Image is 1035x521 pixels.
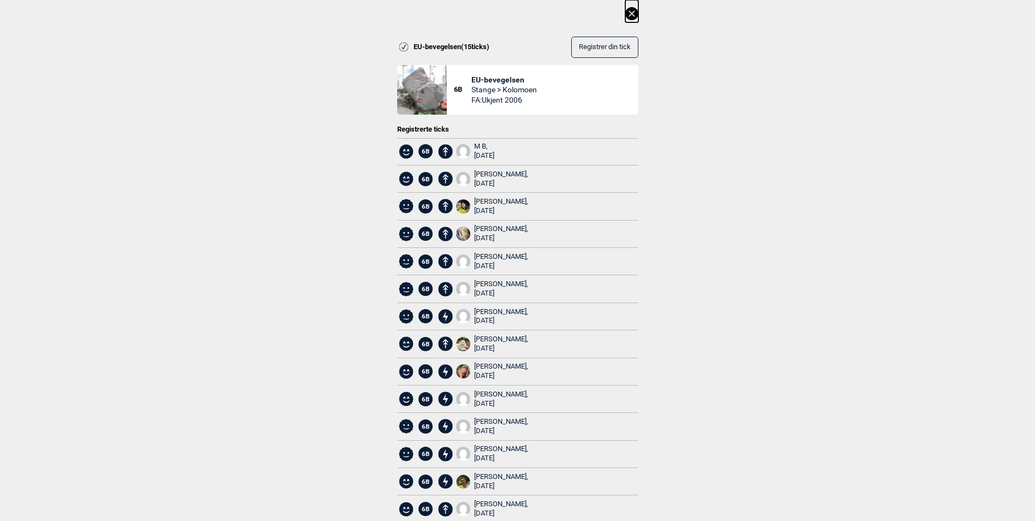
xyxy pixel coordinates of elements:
div: [DATE] [474,399,528,408]
span: FA: Ukjent 2006 [471,95,537,105]
img: IMG 20210222 205734 968 [456,364,470,378]
a: EBD905 DC 060 E 4890 983 D 9 B7 DC4 C844 CA[PERSON_NAME], [DATE] [456,197,528,216]
div: [PERSON_NAME], [474,224,528,243]
div: [DATE] [474,206,528,216]
div: [DATE] [474,151,494,161]
span: Stange > Kolomoen [471,85,537,94]
a: User fallback1[PERSON_NAME], [DATE] [456,417,528,436]
div: [PERSON_NAME], [474,335,528,353]
a: User fallback1[PERSON_NAME], [DATE] [456,445,528,463]
div: [DATE] [474,344,528,353]
a: User fallback1[PERSON_NAME], [DATE] [456,307,528,326]
div: [PERSON_NAME], [474,500,528,518]
img: EU bevegelsen [397,65,447,115]
img: IMG 20190827 221921 174 [456,227,470,241]
div: [PERSON_NAME], [474,170,528,188]
a: User fallback1M B, [DATE] [456,142,494,161]
span: 6B [418,309,433,323]
div: [DATE] [474,234,528,243]
div: [DATE] [474,482,528,491]
img: User fallback1 [456,144,470,158]
div: [PERSON_NAME], [474,252,528,271]
span: 6B [418,392,433,406]
div: [DATE] [474,179,528,188]
span: 6B [418,199,433,214]
img: User fallback1 [456,419,470,434]
div: [PERSON_NAME], [474,362,528,381]
div: [PERSON_NAME], [474,307,528,326]
span: 6B [418,227,433,241]
a: User fallback1[PERSON_NAME], [DATE] [456,252,528,271]
div: [PERSON_NAME], [474,417,528,436]
span: 6B [418,364,433,378]
div: [PERSON_NAME], [474,445,528,463]
img: User fallback1 [456,502,470,516]
img: 7602 F3 A7 6015 488 D 9 F25 4 D0 CFC0 B616 F [456,337,470,351]
span: 6B [418,172,433,186]
div: [DATE] [474,316,528,325]
img: User fallback1 [456,172,470,186]
div: [DATE] [474,427,528,436]
img: User fallback1 [456,447,470,461]
img: User fallback1 [456,392,470,406]
span: 6B [418,502,433,516]
img: Tina profilbilde [456,475,470,489]
span: 6B [454,85,472,94]
span: 6B [418,254,433,269]
div: [PERSON_NAME], [474,472,528,491]
img: User fallback1 [456,282,470,296]
div: Registrerte ticks [397,125,638,134]
span: 6B [418,144,433,158]
a: User fallback1[PERSON_NAME], [DATE] [456,170,528,188]
span: EU-bevegelsen [471,75,537,85]
a: User fallback1[PERSON_NAME], [DATE] [456,390,528,408]
span: 6B [418,475,433,489]
img: EBD905 DC 060 E 4890 983 D 9 B7 DC4 C844 CA [456,199,470,214]
a: User fallback1[PERSON_NAME], [DATE] [456,500,528,518]
img: User fallback1 [456,309,470,323]
div: [PERSON_NAME], [474,197,528,216]
div: [DATE] [474,371,528,381]
div: [DATE] [474,509,528,518]
div: [DATE] [474,454,528,463]
a: IMG 20190827 221921 174[PERSON_NAME], [DATE] [456,224,528,243]
div: M B, [474,142,494,161]
span: 6B [418,447,433,461]
div: [DATE] [474,262,528,271]
span: EU-bevegelsen ( 15 ticks) [414,43,489,52]
span: 6B [418,337,433,351]
button: Registrer din tick [571,37,638,58]
span: 6B [418,282,433,296]
div: [PERSON_NAME], [474,390,528,408]
a: IMG 20210222 205734 968[PERSON_NAME], [DATE] [456,362,528,381]
a: Tina profilbilde[PERSON_NAME], [DATE] [456,472,528,491]
a: User fallback1[PERSON_NAME], [DATE] [456,280,528,298]
a: 7602 F3 A7 6015 488 D 9 F25 4 D0 CFC0 B616 F[PERSON_NAME], [DATE] [456,335,528,353]
img: User fallback1 [456,254,470,269]
div: [DATE] [474,289,528,298]
span: 6B [418,419,433,434]
span: Registrer din tick [579,43,631,51]
div: [PERSON_NAME], [474,280,528,298]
